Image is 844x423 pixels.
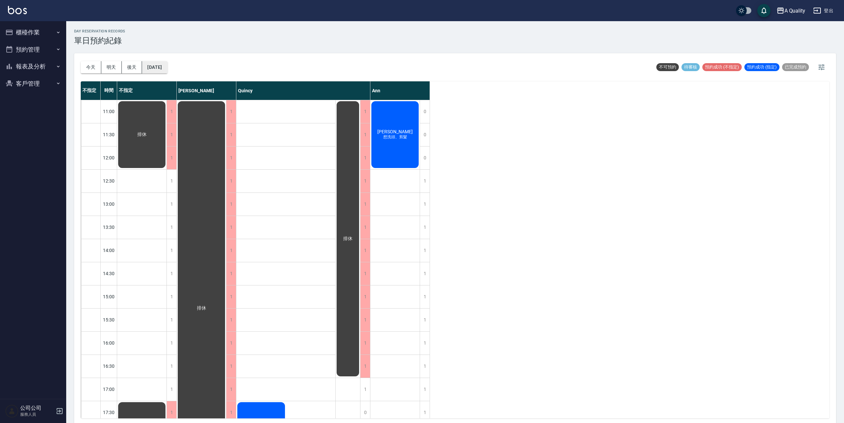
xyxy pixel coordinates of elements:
[370,81,430,100] div: Ann
[342,236,354,242] span: 排休
[360,239,370,262] div: 1
[166,239,176,262] div: 1
[360,100,370,123] div: 1
[360,193,370,216] div: 1
[226,239,236,262] div: 1
[101,308,117,331] div: 15:30
[101,285,117,308] div: 15:00
[136,132,148,138] span: 排休
[101,123,117,146] div: 11:30
[420,100,430,123] div: 0
[226,285,236,308] div: 1
[757,4,771,17] button: save
[360,355,370,378] div: 1
[360,123,370,146] div: 1
[420,216,430,239] div: 1
[101,192,117,216] div: 13:00
[774,4,808,18] button: A Quality
[101,100,117,123] div: 11:00
[5,404,19,418] img: Person
[784,7,806,15] div: A Quality
[101,169,117,192] div: 12:30
[420,262,430,285] div: 1
[420,309,430,331] div: 1
[420,378,430,401] div: 1
[744,64,779,70] span: 預約成功 (指定)
[166,378,176,401] div: 1
[166,147,176,169] div: 1
[376,129,414,134] span: [PERSON_NAME]
[702,64,742,70] span: 預約成功 (不指定)
[226,262,236,285] div: 1
[3,58,64,75] button: 報表及分析
[81,81,101,100] div: 不指定
[20,411,54,417] p: 服務人員
[360,262,370,285] div: 1
[681,64,700,70] span: 待審核
[166,285,176,308] div: 1
[101,262,117,285] div: 14:30
[166,193,176,216] div: 1
[142,61,167,73] button: [DATE]
[20,405,54,411] h5: 公司公司
[420,193,430,216] div: 1
[226,147,236,169] div: 1
[360,378,370,401] div: 1
[360,285,370,308] div: 1
[811,5,836,17] button: 登出
[101,81,117,100] div: 時間
[3,41,64,58] button: 預約管理
[360,332,370,355] div: 1
[360,309,370,331] div: 1
[101,331,117,355] div: 16:00
[3,24,64,41] button: 櫃檯作業
[177,81,236,100] div: [PERSON_NAME]
[101,378,117,401] div: 17:00
[74,36,125,45] h3: 單日預約紀錄
[81,61,101,73] button: 今天
[166,332,176,355] div: 1
[226,100,236,123] div: 1
[3,75,64,92] button: 客戶管理
[382,134,408,140] span: 想洗頭、剪髮
[166,123,176,146] div: 1
[226,332,236,355] div: 1
[166,262,176,285] div: 1
[226,193,236,216] div: 1
[226,378,236,401] div: 1
[420,332,430,355] div: 1
[236,81,370,100] div: Quincy
[117,81,177,100] div: 不指定
[101,61,122,73] button: 明天
[420,285,430,308] div: 1
[226,170,236,192] div: 1
[420,123,430,146] div: 0
[360,170,370,192] div: 1
[656,64,679,70] span: 不可預約
[166,355,176,378] div: 1
[74,29,125,33] h2: day Reservation records
[226,216,236,239] div: 1
[122,61,142,73] button: 後天
[226,355,236,378] div: 1
[420,239,430,262] div: 1
[360,216,370,239] div: 1
[782,64,809,70] span: 已完成預約
[101,239,117,262] div: 14:00
[101,355,117,378] div: 16:30
[420,147,430,169] div: 0
[101,146,117,169] div: 12:00
[226,309,236,331] div: 1
[360,147,370,169] div: 1
[166,100,176,123] div: 1
[166,216,176,239] div: 1
[226,123,236,146] div: 1
[101,216,117,239] div: 13:30
[196,305,208,311] span: 排休
[8,6,27,14] img: Logo
[420,170,430,192] div: 1
[166,170,176,192] div: 1
[420,355,430,378] div: 1
[166,309,176,331] div: 1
